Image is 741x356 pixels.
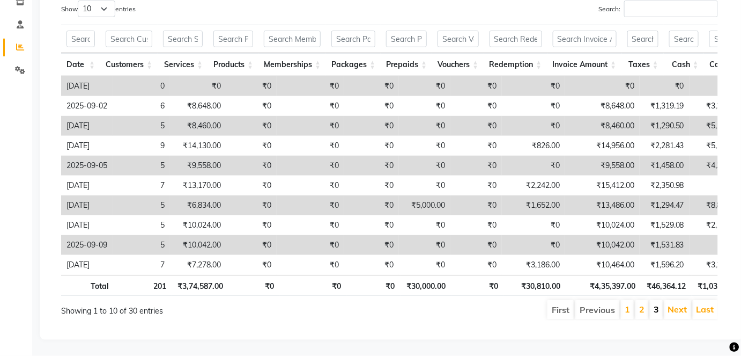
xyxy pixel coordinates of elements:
[113,195,170,215] td: 5
[399,235,450,255] td: ₹0
[640,156,690,176] td: ₹1,458.00
[565,255,640,275] td: ₹10,464.00
[114,275,172,296] th: 201
[170,176,226,195] td: ₹13,170.00
[598,1,718,17] label: Search:
[61,195,113,215] td: [DATE]
[386,31,427,47] input: Search Prepaids
[226,76,277,96] td: ₹0
[381,53,432,76] th: Prepaids: activate to sort column ascending
[450,255,502,275] td: ₹0
[502,195,565,215] td: ₹1,652.00
[170,156,226,176] td: ₹9,558.00
[547,53,622,76] th: Invoice Amount: activate to sort column ascending
[640,195,690,215] td: ₹1,294.47
[502,76,565,96] td: ₹0
[228,275,279,296] th: ₹0
[450,176,502,195] td: ₹0
[344,136,399,156] td: ₹0
[399,136,450,156] td: ₹0
[170,235,226,255] td: ₹10,042.00
[226,255,277,275] td: ₹0
[113,215,170,235] td: 5
[484,53,547,76] th: Redemption: activate to sort column ascending
[344,235,399,255] td: ₹0
[106,31,152,47] input: Search Customers
[654,304,659,315] a: 3
[450,116,502,136] td: ₹0
[331,31,375,47] input: Search Packages
[113,235,170,255] td: 5
[113,176,170,195] td: 7
[640,136,690,156] td: ₹2,281.43
[565,176,640,195] td: ₹15,412.00
[565,136,640,156] td: ₹14,956.00
[640,116,690,136] td: ₹1,290.50
[399,176,450,195] td: ₹0
[326,53,381,76] th: Packages: activate to sort column ascending
[627,31,659,47] input: Search Taxes
[399,76,450,96] td: ₹0
[450,215,502,235] td: ₹0
[113,136,170,156] td: 9
[170,76,226,96] td: ₹0
[277,215,344,235] td: ₹0
[170,116,226,136] td: ₹8,460.00
[66,31,95,47] input: Search Date
[61,299,325,317] div: Showing 1 to 10 of 30 entries
[450,136,502,156] td: ₹0
[226,136,277,156] td: ₹0
[264,31,321,47] input: Search Memberships
[664,53,704,76] th: Cash: activate to sort column ascending
[566,275,641,296] th: ₹4,35,397.00
[61,156,113,176] td: 2025-09-05
[277,176,344,195] td: ₹0
[170,195,226,215] td: ₹6,834.00
[158,53,208,76] th: Services: activate to sort column ascending
[61,116,113,136] td: [DATE]
[344,116,399,136] td: ₹0
[208,53,258,76] th: Products: activate to sort column ascending
[277,116,344,136] td: ₹0
[344,195,399,215] td: ₹0
[226,215,277,235] td: ₹0
[640,255,690,275] td: ₹1,596.20
[113,156,170,176] td: 5
[113,96,170,116] td: 6
[490,31,542,47] input: Search Redemption
[451,275,503,296] th: ₹0
[61,53,100,76] th: Date: activate to sort column ascending
[277,156,344,176] td: ₹0
[226,96,277,116] td: ₹0
[61,136,113,156] td: [DATE]
[280,275,347,296] th: ₹0
[113,76,170,96] td: 0
[226,195,277,215] td: ₹0
[277,76,344,96] td: ₹0
[565,116,640,136] td: ₹8,460.00
[170,136,226,156] td: ₹14,130.00
[640,76,690,96] td: ₹0
[502,215,565,235] td: ₹0
[61,1,136,17] label: Show entries
[640,235,690,255] td: ₹1,531.83
[503,275,566,296] th: ₹30,810.00
[399,116,450,136] td: ₹0
[346,275,401,296] th: ₹0
[170,96,226,116] td: ₹8,648.00
[669,31,699,47] input: Search Cash
[170,255,226,275] td: ₹7,278.00
[709,31,736,47] input: Search Card
[344,255,399,275] td: ₹0
[277,235,344,255] td: ₹0
[113,116,170,136] td: 5
[565,156,640,176] td: ₹9,558.00
[565,235,640,255] td: ₹10,042.00
[226,116,277,136] td: ₹0
[399,195,450,215] td: ₹5,000.00
[502,96,565,116] td: ₹0
[399,96,450,116] td: ₹0
[344,76,399,96] td: ₹0
[226,235,277,255] td: ₹0
[399,255,450,275] td: ₹0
